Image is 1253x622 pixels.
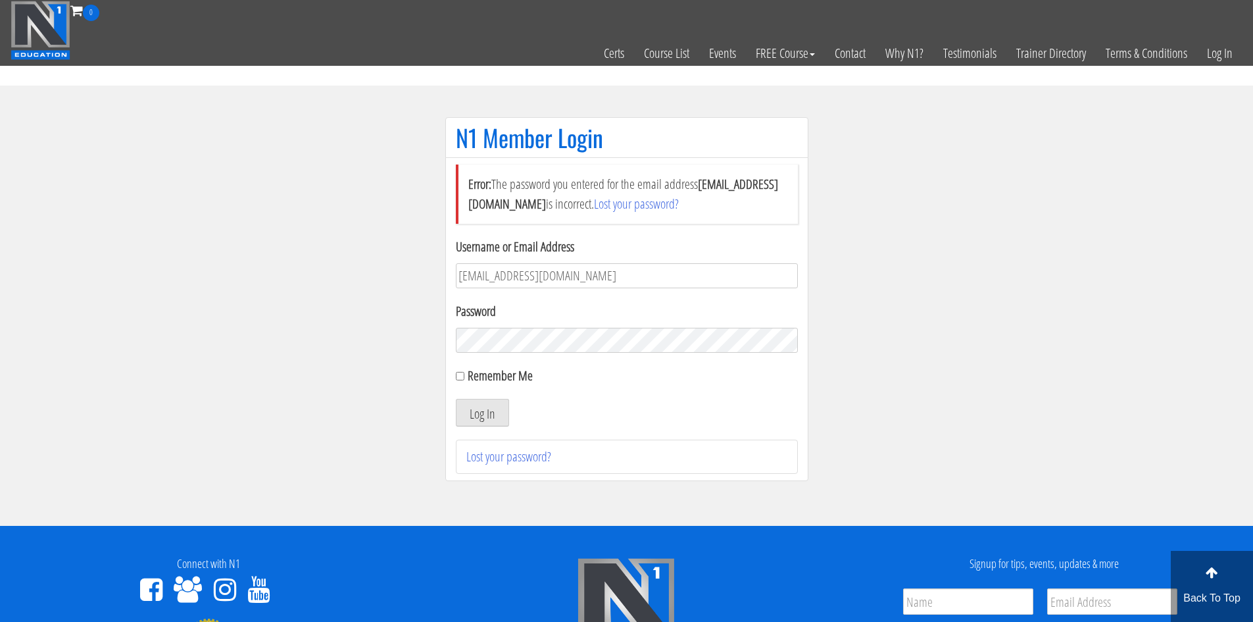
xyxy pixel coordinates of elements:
label: Password [456,301,798,321]
span: 0 [83,5,99,21]
p: Back To Top [1171,590,1253,606]
a: Terms & Conditions [1096,21,1197,86]
a: Certs [594,21,634,86]
a: 0 [70,1,99,19]
strong: Error: [468,175,491,193]
a: FREE Course [746,21,825,86]
li: The password you entered for the email address is incorrect. [456,165,798,224]
a: Events [699,21,746,86]
a: Log In [1197,21,1242,86]
h4: Connect with N1 [10,557,408,571]
img: n1-education [11,1,70,60]
a: Lost your password? [594,195,679,213]
a: Testimonials [933,21,1006,86]
a: Trainer Directory [1006,21,1096,86]
strong: [EMAIL_ADDRESS][DOMAIN_NAME] [468,175,778,213]
a: Why N1? [875,21,933,86]
label: Username or Email Address [456,237,798,257]
h4: Signup for tips, events, updates & more [845,557,1243,571]
button: Log In [456,399,509,427]
a: Course List [634,21,699,86]
a: Lost your password? [466,448,551,465]
input: Email Address [1047,588,1177,615]
input: Name [903,588,1033,615]
label: Remember Me [468,367,533,384]
h1: N1 Member Login [456,124,798,151]
a: Contact [825,21,875,86]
